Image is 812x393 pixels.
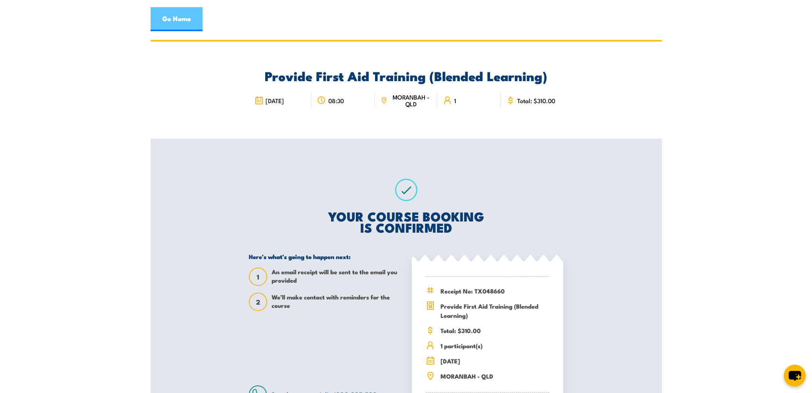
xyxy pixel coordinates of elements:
[272,267,400,286] span: An email receipt will be sent to the email you provided
[440,286,549,295] span: Receipt No: TX048660
[272,293,400,311] span: We’ll make contact with reminders for the course
[440,341,549,350] span: 1 participant(s)
[151,7,203,31] a: Go Home
[440,326,549,335] span: Total: $310.00
[250,298,266,306] span: 2
[440,301,549,320] span: Provide First Aid Training (Blended Learning)
[249,70,563,81] h2: Provide First Aid Training (Blended Learning)
[266,97,284,104] span: [DATE]
[440,371,549,381] span: MORANBAH - QLD
[517,97,555,104] span: Total: $310.00
[454,97,456,104] span: 1
[249,210,563,233] h2: YOUR COURSE BOOKING IS CONFIRMED
[390,94,432,107] span: MORANBAH - QLD
[784,365,806,387] button: chat-button
[440,356,549,365] span: [DATE]
[250,273,266,281] span: 1
[328,97,344,104] span: 08:30
[249,253,400,260] h5: Here’s what’s going to happen next:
